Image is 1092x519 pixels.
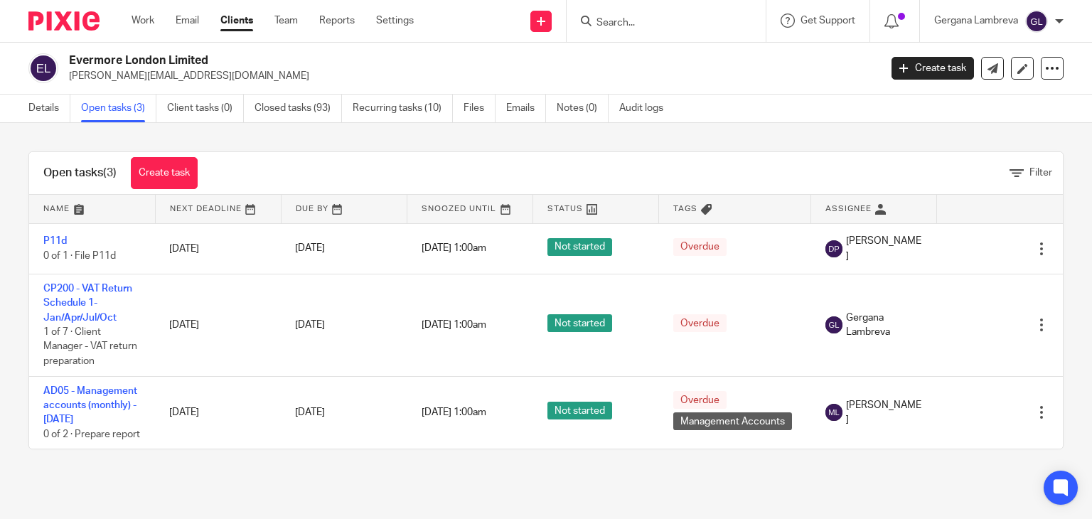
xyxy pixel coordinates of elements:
[673,412,792,430] span: Management Accounts
[319,14,355,28] a: Reports
[69,53,710,68] h2: Evermore London Limited
[132,14,154,28] a: Work
[1029,168,1052,178] span: Filter
[43,236,67,246] a: P11d
[28,11,100,31] img: Pixie
[825,240,842,257] img: svg%3E
[595,17,723,30] input: Search
[547,314,612,332] span: Not started
[81,95,156,122] a: Open tasks (3)
[155,274,281,376] td: [DATE]
[825,316,842,333] img: svg%3E
[43,327,137,366] span: 1 of 7 · Client Manager - VAT return preparation
[295,320,325,330] span: [DATE]
[557,95,609,122] a: Notes (0)
[547,402,612,419] span: Not started
[43,284,132,323] a: CP200 - VAT Return Schedule 1- Jan/Apr/Jul/Oct
[155,223,281,274] td: [DATE]
[28,53,58,83] img: svg%3E
[934,14,1018,28] p: Gergana Lambreva
[673,238,727,256] span: Overdue
[43,386,137,425] a: AD05 - Management accounts (monthly) - [DATE]
[801,16,855,26] span: Get Support
[28,95,70,122] a: Details
[155,376,281,449] td: [DATE]
[673,391,727,409] span: Overdue
[1025,10,1048,33] img: svg%3E
[220,14,253,28] a: Clients
[422,244,486,254] span: [DATE] 1:00am
[846,311,923,340] span: Gergana Lambreva
[673,314,727,332] span: Overdue
[255,95,342,122] a: Closed tasks (93)
[422,320,486,330] span: [DATE] 1:00am
[825,404,842,421] img: svg%3E
[43,251,116,261] span: 0 of 1 · File P11d
[464,95,496,122] a: Files
[69,69,870,83] p: [PERSON_NAME][EMAIL_ADDRESS][DOMAIN_NAME]
[673,205,697,213] span: Tags
[131,157,198,189] a: Create task
[547,238,612,256] span: Not started
[43,166,117,181] h1: Open tasks
[295,407,325,417] span: [DATE]
[846,398,923,427] span: [PERSON_NAME]
[376,14,414,28] a: Settings
[353,95,453,122] a: Recurring tasks (10)
[274,14,298,28] a: Team
[176,14,199,28] a: Email
[506,95,546,122] a: Emails
[619,95,674,122] a: Audit logs
[43,429,140,439] span: 0 of 2 · Prepare report
[167,95,244,122] a: Client tasks (0)
[103,167,117,178] span: (3)
[892,57,974,80] a: Create task
[547,205,583,213] span: Status
[295,244,325,254] span: [DATE]
[422,407,486,417] span: [DATE] 1:00am
[846,234,923,263] span: [PERSON_NAME]
[422,205,496,213] span: Snoozed Until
